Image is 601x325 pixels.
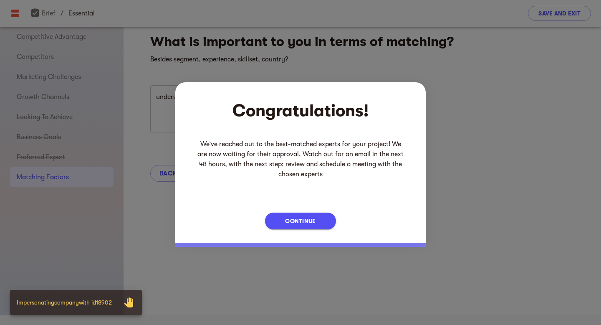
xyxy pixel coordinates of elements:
[195,99,406,122] h3: Congratulations!
[195,139,406,179] p: We’ve reached out to the best-matched experts for your project! We are now waiting for their appr...
[285,216,316,226] span: Continue
[119,292,139,312] span: Stop Impersonation
[119,292,139,312] button: Close
[17,299,112,306] span: Impersonating company with id 18902
[265,213,336,229] button: Continue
